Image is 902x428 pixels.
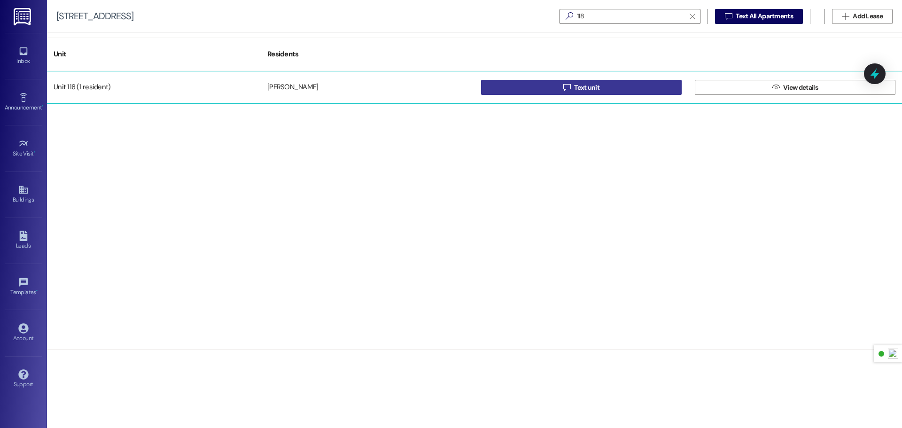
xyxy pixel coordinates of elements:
[42,103,43,109] span: •
[261,43,474,66] div: Residents
[853,11,883,21] span: Add Lease
[5,228,42,253] a: Leads
[267,83,318,93] div: [PERSON_NAME]
[5,136,42,161] a: Site Visit •
[56,11,133,21] div: [STREET_ADDRESS]
[832,9,893,24] button: Add Lease
[47,43,261,66] div: Unit
[5,182,42,207] a: Buildings
[736,11,793,21] span: Text All Apartments
[563,84,570,91] i: 
[5,366,42,392] a: Support
[772,84,779,91] i: 
[36,288,38,294] span: •
[5,320,42,346] a: Account
[14,8,33,25] img: ResiDesk Logo
[715,9,803,24] button: Text All Apartments
[562,11,577,21] i: 
[783,83,818,93] span: View details
[34,149,35,156] span: •
[695,80,895,95] button: View details
[690,13,695,20] i: 
[574,83,599,93] span: Text unit
[842,13,849,20] i: 
[685,9,700,23] button: Clear text
[5,43,42,69] a: Inbox
[725,13,732,20] i: 
[481,80,682,95] button: Text unit
[47,78,261,97] div: Unit 118 (1 resident)
[5,274,42,300] a: Templates •
[577,10,685,23] input: Search by resident name or unit number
